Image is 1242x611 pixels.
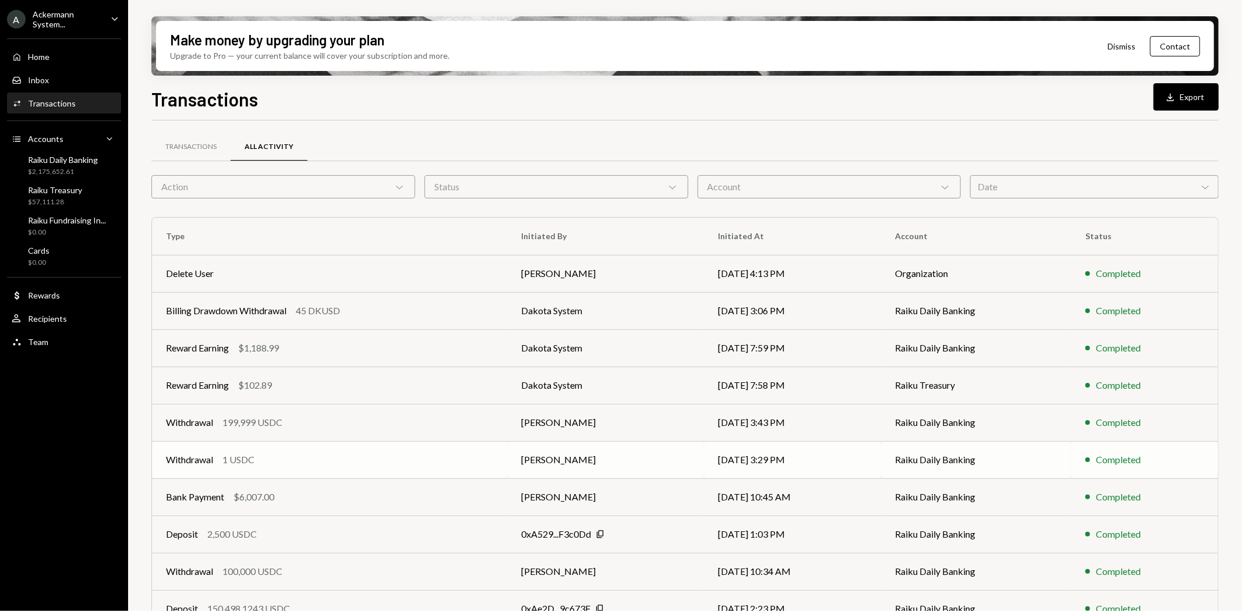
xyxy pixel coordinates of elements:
[881,441,1071,478] td: Raiku Daily Banking
[28,167,98,177] div: $2,175,652.61
[1096,378,1141,392] div: Completed
[1153,83,1219,111] button: Export
[507,404,704,441] td: [PERSON_NAME]
[521,527,591,541] div: 0xA529...F3c0Dd
[28,185,82,195] div: Raiku Treasury
[28,290,60,300] div: Rewards
[704,516,881,553] td: [DATE] 1:03 PM
[1096,341,1141,355] div: Completed
[424,175,688,198] div: Status
[222,415,282,429] div: 199,999 USDC
[166,378,229,392] div: Reward Earning
[238,341,279,355] div: $1,188.99
[7,285,121,305] a: Rewards
[166,490,224,504] div: Bank Payment
[507,478,704,516] td: [PERSON_NAME]
[507,292,704,329] td: Dakota System
[1096,267,1141,280] div: Completed
[1150,36,1200,56] button: Contact
[151,132,231,162] a: Transactions
[881,255,1071,292] td: Organization
[166,564,213,578] div: Withdrawal
[165,142,217,152] div: Transactions
[704,218,881,255] th: Initiated At
[28,52,49,62] div: Home
[7,93,121,113] a: Transactions
[7,128,121,149] a: Accounts
[28,98,76,108] div: Transactions
[28,215,106,225] div: Raiku Fundraising In...
[704,404,881,441] td: [DATE] 3:43 PM
[1096,415,1141,429] div: Completed
[881,404,1071,441] td: Raiku Daily Banking
[507,255,704,292] td: [PERSON_NAME]
[7,10,26,29] div: A
[28,258,49,268] div: $0.00
[222,453,254,467] div: 1 USDC
[151,175,415,198] div: Action
[704,367,881,404] td: [DATE] 7:58 PM
[28,155,98,165] div: Raiku Daily Banking
[881,516,1071,553] td: Raiku Daily Banking
[170,30,384,49] div: Make money by upgrading your plan
[238,378,272,392] div: $102.89
[881,367,1071,404] td: Raiku Treasury
[33,9,101,29] div: Ackermann System...
[7,69,121,90] a: Inbox
[28,246,49,255] div: Cards
[28,314,67,324] div: Recipients
[1096,304,1141,318] div: Completed
[7,212,121,240] a: Raiku Fundraising In...$0.00
[231,132,307,162] a: All Activity
[881,292,1071,329] td: Raiku Daily Banking
[152,218,507,255] th: Type
[7,331,121,352] a: Team
[1096,490,1141,504] div: Completed
[507,553,704,590] td: [PERSON_NAME]
[233,490,274,504] div: $6,007.00
[881,478,1071,516] td: Raiku Daily Banking
[170,49,450,62] div: Upgrade to Pro — your current balance will cover your subscription and more.
[28,197,82,207] div: $57,111.28
[28,75,49,85] div: Inbox
[970,175,1219,198] div: Date
[704,292,881,329] td: [DATE] 3:06 PM
[7,242,121,270] a: Cards$0.00
[166,527,198,541] div: Deposit
[704,553,881,590] td: [DATE] 10:34 AM
[507,329,704,367] td: Dakota System
[1096,453,1141,467] div: Completed
[151,87,258,111] h1: Transactions
[222,564,282,578] div: 100,000 USDC
[7,308,121,329] a: Recipients
[507,441,704,478] td: [PERSON_NAME]
[28,134,63,144] div: Accounts
[881,218,1071,255] th: Account
[704,255,881,292] td: [DATE] 4:13 PM
[881,329,1071,367] td: Raiku Daily Banking
[166,453,213,467] div: Withdrawal
[1096,527,1141,541] div: Completed
[296,304,340,318] div: 45 DKUSD
[152,255,507,292] td: Delete User
[7,46,121,67] a: Home
[245,142,293,152] div: All Activity
[207,527,257,541] div: 2,500 USDC
[1093,33,1150,60] button: Dismiss
[704,441,881,478] td: [DATE] 3:29 PM
[166,304,286,318] div: Billing Drawdown Withdrawal
[1096,564,1141,578] div: Completed
[28,337,48,347] div: Team
[704,478,881,516] td: [DATE] 10:45 AM
[7,151,121,179] a: Raiku Daily Banking$2,175,652.61
[881,553,1071,590] td: Raiku Daily Banking
[507,218,704,255] th: Initiated By
[166,341,229,355] div: Reward Earning
[7,182,121,209] a: Raiku Treasury$57,111.28
[1071,218,1218,255] th: Status
[507,367,704,404] td: Dakota System
[166,415,213,429] div: Withdrawal
[704,329,881,367] td: [DATE] 7:59 PM
[698,175,961,198] div: Account
[28,228,106,237] div: $0.00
